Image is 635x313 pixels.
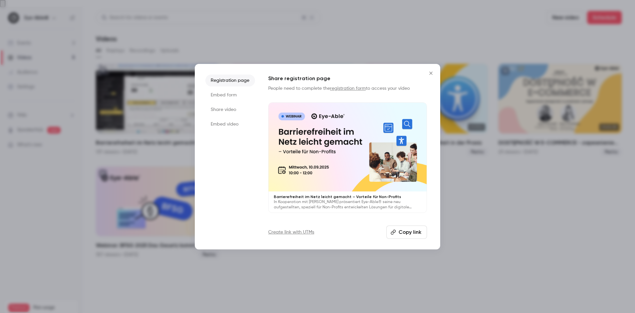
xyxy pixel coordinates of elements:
[386,226,427,239] button: Copy link
[274,199,421,210] p: In Kooperation mit [PERSON_NAME] präsentiert Eye-Able® seine neu aufgestellten, speziell für Non-...
[268,229,314,235] a: Create link with UTMs
[424,67,438,80] button: Close
[268,102,427,213] a: Barrierefreiheit im Netz leicht gemacht – Vorteile für Non-ProfitsIn Kooperation mit [PERSON_NAME...
[205,104,255,116] li: Share video
[205,89,255,101] li: Embed form
[205,75,255,86] li: Registration page
[205,118,255,130] li: Embed video
[268,85,427,92] p: People need to complete the to access your video
[330,86,366,91] a: registration form
[268,75,427,82] h1: Share registration page
[274,194,421,199] p: Barrierefreiheit im Netz leicht gemacht – Vorteile für Non-Profits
